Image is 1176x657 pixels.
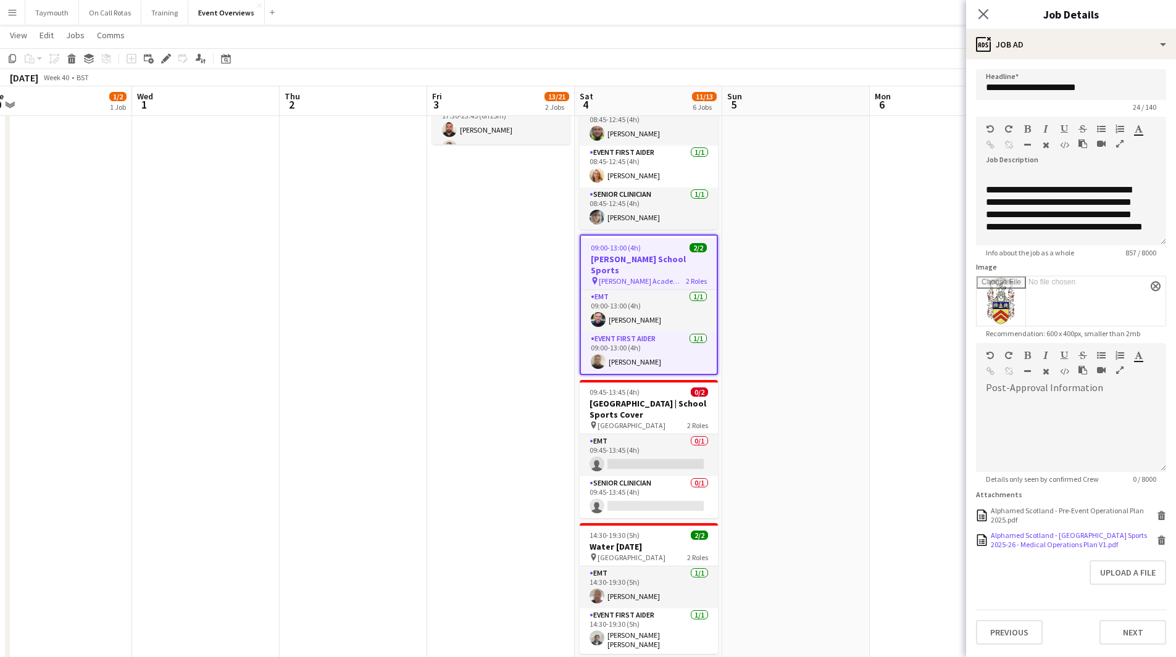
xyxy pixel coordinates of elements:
[110,102,126,112] div: 1 Job
[580,541,718,552] h3: Water [DATE]
[580,398,718,420] h3: [GEOGRAPHIC_DATA] | School Sports Cover
[1097,365,1106,375] button: Insert video
[141,1,188,25] button: Training
[1134,124,1143,134] button: Text Color
[544,92,569,101] span: 13/21
[976,248,1084,257] span: Info about the job as a whole
[66,30,85,41] span: Jobs
[976,490,1022,499] label: Attachments
[1078,124,1087,134] button: Strikethrough
[1116,139,1124,149] button: Fullscreen
[580,523,718,654] app-job-card: 14:30-19:30 (5h)2/2Water [DATE] [GEOGRAPHIC_DATA]2 RolesEMT1/114:30-19:30 (5h)[PERSON_NAME]Event ...
[581,332,717,374] app-card-role: Event First Aider1/109:00-13:00 (4h)[PERSON_NAME]
[725,97,742,112] span: 5
[1060,140,1069,150] button: HTML Code
[285,91,300,102] span: Thu
[691,531,708,540] span: 2/2
[432,100,570,160] app-card-role: Event First Aider2/217:30-23:45 (6h15m)[PERSON_NAME][PERSON_NAME]
[283,97,300,112] span: 2
[1041,140,1050,150] button: Clear Formatting
[1023,350,1032,360] button: Bold
[875,91,891,102] span: Mon
[188,1,265,25] button: Event Overviews
[580,60,718,229] app-job-card: 08:45-12:45 (4h)3/3ESMS - Inverleith Inverleith Playing Fields3 RolesEMT1/108:45-12:45 (4h)[PERSO...
[545,102,569,112] div: 2 Jobs
[1134,350,1143,360] button: Text Color
[10,72,38,84] div: [DATE]
[1116,124,1124,134] button: Ordered List
[986,124,995,134] button: Undo
[598,421,665,430] span: [GEOGRAPHIC_DATA]
[1004,124,1013,134] button: Redo
[41,73,72,82] span: Week 40
[976,329,1150,338] span: Recommendation: 600 x 400px, smaller than 2mb
[599,276,686,286] span: [PERSON_NAME] Academy Playing Fields
[581,290,717,332] app-card-role: EMT1/109:00-13:00 (4h)[PERSON_NAME]
[580,188,718,229] app-card-role: Senior Clinician1/108:45-12:45 (4h)[PERSON_NAME]
[991,531,1154,549] div: Alphamed Scotland - Morrisons School Sports 2025-26 - Medical Operations Plan V1.pdf
[580,566,718,608] app-card-role: EMT1/114:30-19:30 (5h)[PERSON_NAME]
[591,243,641,252] span: 09:00-13:00 (4h)
[976,620,1043,645] button: Previous
[727,91,742,102] span: Sun
[580,234,718,375] app-job-card: 09:00-13:00 (4h)2/2[PERSON_NAME] School Sports [PERSON_NAME] Academy Playing Fields2 RolesEMT1/10...
[966,6,1176,22] h3: Job Details
[1116,365,1124,375] button: Fullscreen
[966,30,1176,59] div: Job Ad
[35,27,59,43] a: Edit
[991,506,1154,524] div: Alphamed Scotland - Pre-Event Operational Plan 2025.pdf
[986,350,995,360] button: Undo
[1123,102,1166,112] span: 24 / 140
[687,421,708,430] span: 2 Roles
[1116,248,1166,257] span: 857 / 8000
[1041,124,1050,134] button: Italic
[135,97,153,112] span: 1
[1023,366,1032,376] button: Horizontal Line
[687,553,708,562] span: 2 Roles
[873,97,891,112] span: 6
[109,92,127,101] span: 1/2
[1060,124,1069,134] button: Underline
[1060,366,1069,376] button: HTML Code
[137,91,153,102] span: Wed
[77,73,89,82] div: BST
[1078,365,1087,375] button: Paste as plain text
[10,30,27,41] span: View
[598,553,665,562] span: [GEOGRAPHIC_DATA]
[1004,350,1013,360] button: Redo
[580,146,718,188] app-card-role: Event First Aider1/108:45-12:45 (4h)[PERSON_NAME]
[580,380,718,518] app-job-card: 09:45-13:45 (4h)0/2[GEOGRAPHIC_DATA] | School Sports Cover [GEOGRAPHIC_DATA]2 RolesEMT0/109:45-13...
[692,92,717,101] span: 11/13
[580,104,718,146] app-card-role: EMT1/108:45-12:45 (4h)[PERSON_NAME]
[1097,124,1106,134] button: Unordered List
[1060,350,1069,360] button: Underline
[40,30,54,41] span: Edit
[580,608,718,654] app-card-role: Event First Aider1/114:30-19:30 (5h)[PERSON_NAME] [PERSON_NAME]
[976,474,1109,484] span: Details only seen by confirmed Crew
[5,27,32,43] a: View
[92,27,130,43] a: Comms
[691,387,708,397] span: 0/2
[1078,139,1087,149] button: Paste as plain text
[1041,366,1050,376] button: Clear Formatting
[690,243,707,252] span: 2/2
[1116,350,1124,360] button: Ordered List
[1023,124,1032,134] button: Bold
[590,531,640,540] span: 14:30-19:30 (5h)
[97,30,125,41] span: Comms
[686,276,707,286] span: 2 Roles
[79,1,141,25] button: On Call Rotas
[580,434,718,476] app-card-role: EMT0/109:45-13:45 (4h)
[1097,350,1106,360] button: Unordered List
[693,102,716,112] div: 6 Jobs
[61,27,90,43] a: Jobs
[1090,560,1166,585] button: Upload a file
[1123,474,1166,484] span: 0 / 8000
[430,97,442,112] span: 3
[1041,350,1050,360] button: Italic
[581,254,717,276] h3: [PERSON_NAME] School Sports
